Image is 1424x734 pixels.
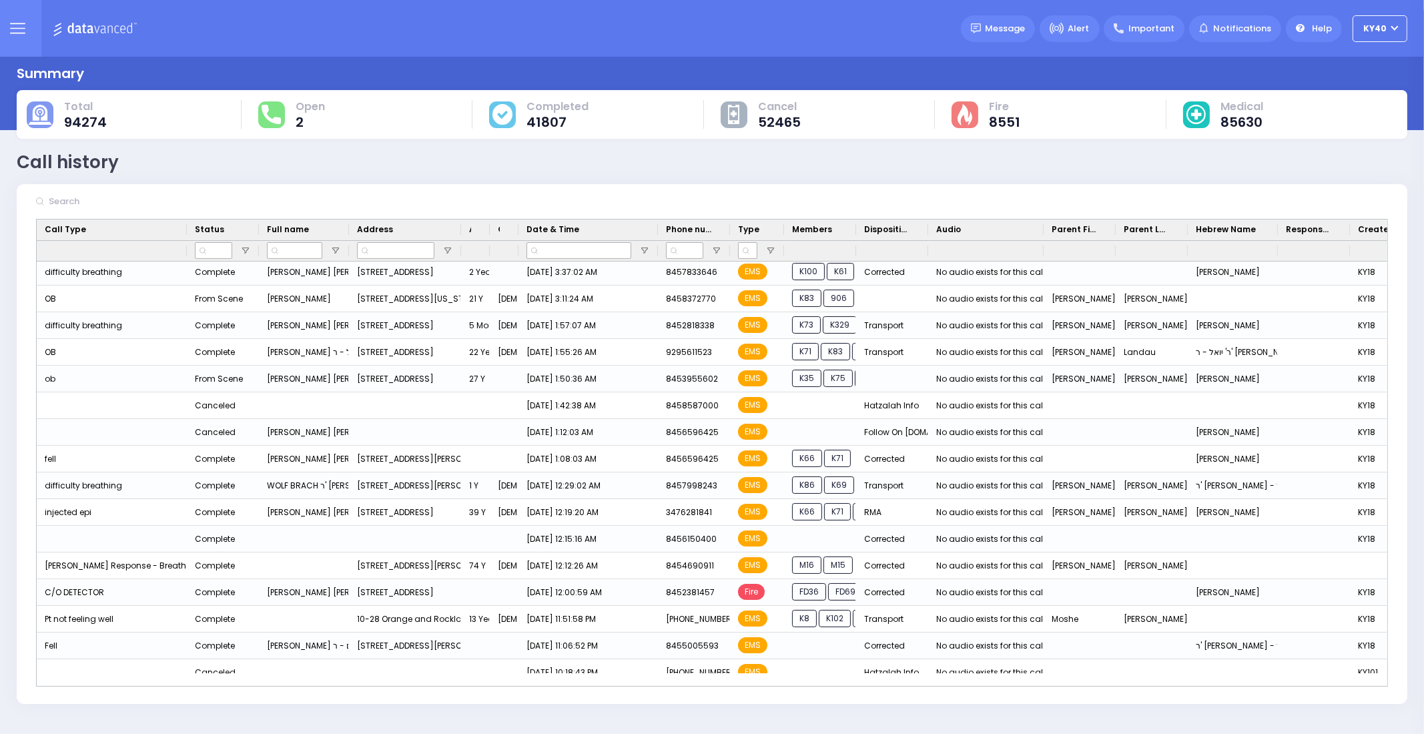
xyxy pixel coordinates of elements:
[666,373,718,384] span: 8453955602
[936,584,1047,601] div: No audio exists for this call.
[1350,286,1415,312] div: KY18
[711,246,722,256] button: Open Filter Menu
[37,312,187,339] div: difficulty breathing
[666,346,712,358] span: 9295611523
[37,606,187,633] div: Pt not feeling well
[738,397,767,413] span: EMS
[195,424,236,441] div: Canceled
[1116,553,1188,579] div: [PERSON_NAME]
[259,312,349,339] div: [PERSON_NAME] [PERSON_NAME] [PERSON_NAME]
[357,242,434,259] input: Address Filter Input
[792,290,821,307] span: K83
[666,640,719,651] span: 8455005593
[1350,472,1415,499] div: KY18
[518,553,658,579] div: [DATE] 12:12:26 AM
[1350,419,1415,446] div: KY18
[758,100,801,113] span: Cancel
[195,637,235,655] div: Complete
[195,397,236,414] div: Canceled
[518,419,658,446] div: [DATE] 1:12:03 AM
[1124,224,1169,236] span: Parent Last Name
[37,499,187,526] div: injected epi
[1220,115,1263,129] span: 85630
[37,472,187,499] div: difficulty breathing
[738,370,767,386] span: EMS
[1188,259,1278,286] div: [PERSON_NAME]
[461,472,490,499] div: 1 Y
[45,224,86,236] span: Call Type
[936,397,1047,414] div: No audio exists for this call.
[827,263,854,280] span: K61
[357,224,393,236] span: Address
[852,343,883,360] span: 906
[856,499,928,526] div: RMA
[1116,286,1188,312] div: [PERSON_NAME]
[856,633,928,659] div: Corrected
[738,477,767,493] span: EMS
[936,637,1047,655] div: No audio exists for this call.
[738,664,767,680] span: EMS
[856,446,928,472] div: Corrected
[195,290,243,308] div: From Scene
[936,450,1047,468] div: No audio exists for this call.
[853,610,883,627] span: 903
[856,606,928,633] div: Transport
[195,450,235,468] div: Complete
[666,453,719,464] span: 8456596425
[259,633,349,659] div: [PERSON_NAME] ר' מנחם - ר' [PERSON_NAME]
[195,504,235,521] div: Complete
[936,557,1047,575] div: No audio exists for this call.
[1350,446,1415,472] div: KY18
[824,503,851,520] span: K71
[518,392,658,419] div: [DATE] 1:42:38 AM
[490,553,518,579] div: [DEMOGRAPHIC_DATA]
[738,317,767,333] span: EMS
[518,659,658,686] div: [DATE] 10:18:43 PM
[666,667,735,678] span: [PHONE_NUMBER]
[195,264,235,281] div: Complete
[666,587,715,598] span: 8452381457
[296,100,325,113] span: Open
[1116,312,1188,339] div: [PERSON_NAME]
[792,224,832,236] span: Members
[349,259,461,286] div: [STREET_ADDRESS]
[1350,659,1415,686] div: KY101
[195,584,235,601] div: Complete
[349,312,461,339] div: [STREET_ADDRESS]
[259,339,349,366] div: [PERSON_NAME] ר' יואל - ר' [PERSON_NAME]
[518,526,658,553] div: [DATE] 12:15:16 AM
[1116,499,1188,526] div: [PERSON_NAME]
[526,115,589,129] span: 41807
[738,344,767,360] span: EMS
[1044,286,1116,312] div: [PERSON_NAME]
[666,506,712,518] span: 3476281841
[442,246,453,256] button: Open Filter Menu
[349,499,461,526] div: [STREET_ADDRESS]
[490,312,518,339] div: [DEMOGRAPHIC_DATA]
[666,533,717,544] span: 8456150400
[518,579,658,606] div: [DATE] 12:00:59 AM
[1286,224,1331,236] span: Response Agent
[461,553,490,579] div: 74 Y
[792,503,822,520] span: K66
[490,286,518,312] div: [DEMOGRAPHIC_DATA]
[492,104,512,124] img: cause-cover.svg
[37,339,187,366] div: OB
[518,259,658,286] div: [DATE] 3:37:02 AM
[37,579,187,606] div: C/O DETECTOR
[259,472,349,499] div: WOLF BRACH ר' [PERSON_NAME] - ר' [PERSON_NAME]
[195,317,235,334] div: Complete
[738,264,767,280] span: EMS
[195,242,232,259] input: Status Filter Input
[64,100,107,113] span: Total
[738,290,767,306] span: EMS
[349,446,461,472] div: [STREET_ADDRESS][PERSON_NAME][US_STATE]
[989,115,1020,129] span: 8551
[518,446,658,472] div: [DATE] 1:08:03 AM
[330,246,341,256] button: Open Filter Menu
[461,339,490,366] div: 22 Year
[856,392,928,419] div: Hatzalah Info
[1350,499,1415,526] div: KY18
[1044,339,1116,366] div: [PERSON_NAME]
[989,100,1020,113] span: Fire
